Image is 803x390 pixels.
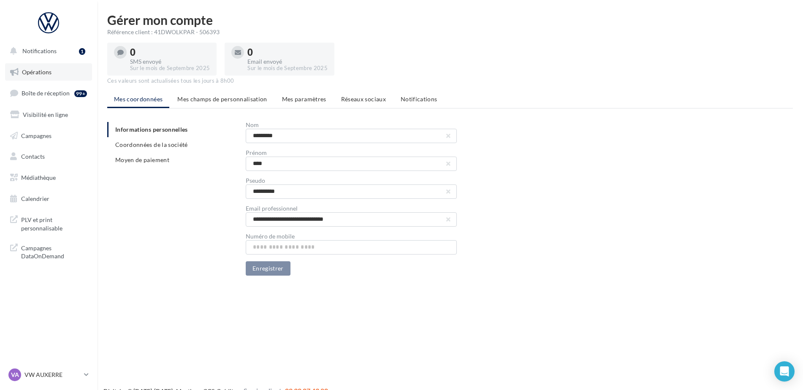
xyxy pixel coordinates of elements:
[341,95,386,103] span: Réseaux sociaux
[130,59,210,65] div: SMS envoyé
[247,48,327,57] div: 0
[107,14,793,26] h1: Gérer mon compte
[5,127,92,145] a: Campagnes
[130,48,210,57] div: 0
[107,28,793,36] div: Référence client : 41DWOLKPAR - 506393
[22,47,57,54] span: Notifications
[5,211,92,236] a: PLV et print personnalisable
[22,68,52,76] span: Opérations
[115,141,188,148] span: Coordonnées de la société
[11,371,19,379] span: VA
[774,361,795,382] div: Open Intercom Messenger
[401,95,437,103] span: Notifications
[5,239,92,264] a: Campagnes DataOnDemand
[107,77,793,85] div: Ces valeurs sont actualisées tous les jours à 8h00
[246,206,457,211] div: Email professionnel
[282,95,326,103] span: Mes paramètres
[21,242,87,260] span: Campagnes DataOnDemand
[247,59,327,65] div: Email envoyé
[21,214,87,232] span: PLV et print personnalisable
[21,195,49,202] span: Calendrier
[246,178,457,184] div: Pseudo
[115,156,169,163] span: Moyen de paiement
[5,148,92,165] a: Contacts
[79,48,85,55] div: 1
[5,84,92,102] a: Boîte de réception99+
[7,367,90,383] a: VA VW AUXERRE
[5,42,89,60] button: Notifications 1
[247,65,327,72] div: Sur le mois de Septembre 2025
[5,190,92,208] a: Calendrier
[5,106,92,124] a: Visibilité en ligne
[5,63,92,81] a: Opérations
[21,132,52,139] span: Campagnes
[22,89,70,97] span: Boîte de réception
[21,174,56,181] span: Médiathèque
[130,65,210,72] div: Sur le mois de Septembre 2025
[246,233,457,239] div: Numéro de mobile
[177,95,267,103] span: Mes champs de personnalisation
[74,90,87,97] div: 99+
[23,111,68,118] span: Visibilité en ligne
[246,150,457,156] div: Prénom
[24,371,81,379] p: VW AUXERRE
[21,153,45,160] span: Contacts
[246,261,290,276] button: Enregistrer
[246,122,457,128] div: Nom
[5,169,92,187] a: Médiathèque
